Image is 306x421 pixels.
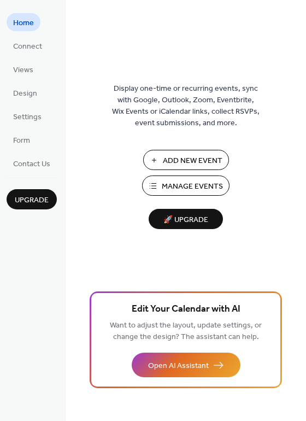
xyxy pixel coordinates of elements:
[13,17,34,29] span: Home
[7,37,49,55] a: Connect
[13,41,42,52] span: Connect
[149,209,223,229] button: 🚀 Upgrade
[13,65,33,76] span: Views
[132,353,240,377] button: Open AI Assistant
[7,189,57,209] button: Upgrade
[155,213,216,227] span: 🚀 Upgrade
[163,155,222,167] span: Add New Event
[13,135,30,147] span: Form
[7,84,44,102] a: Design
[7,13,40,31] a: Home
[112,83,260,129] span: Display one-time or recurring events, sync with Google, Outlook, Zoom, Eventbrite, Wix Events or ...
[13,159,50,170] span: Contact Us
[13,112,42,123] span: Settings
[7,107,48,125] a: Settings
[143,150,229,170] button: Add New Event
[15,195,49,206] span: Upgrade
[162,181,223,192] span: Manage Events
[132,302,240,317] span: Edit Your Calendar with AI
[7,154,57,172] a: Contact Us
[148,360,209,372] span: Open AI Assistant
[13,88,37,100] span: Design
[142,176,229,196] button: Manage Events
[7,60,40,78] a: Views
[7,131,37,149] a: Form
[110,318,262,344] span: Want to adjust the layout, update settings, or change the design? The assistant can help.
